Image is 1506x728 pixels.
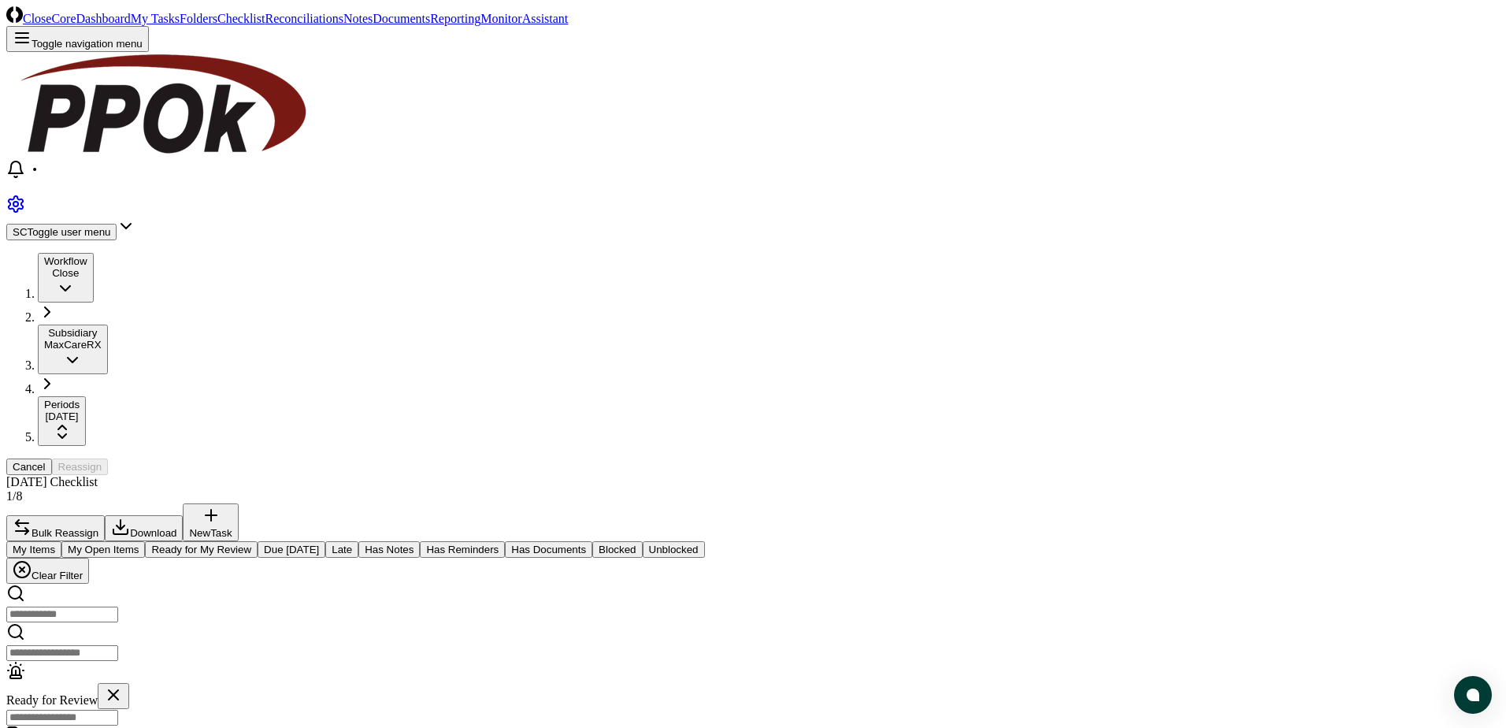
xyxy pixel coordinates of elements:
div: Periods [44,399,80,410]
a: Folders [180,12,217,25]
button: NewTask [183,503,238,541]
div: [DATE] Checklist [6,475,1500,489]
button: Ready for My Review [145,541,258,558]
button: Late [325,541,358,558]
a: Notes [343,12,373,25]
a: Assistant [522,12,569,25]
span: Toggle user menu [28,226,111,238]
span: Toggle navigation menu [32,38,143,50]
button: Unblocked [643,541,705,558]
div: Workflow [44,255,87,267]
a: CloseCore [6,12,76,25]
div: [DATE] [44,410,80,422]
button: Download [105,515,183,541]
div: Subsidiary [44,327,102,339]
button: Has Notes [358,541,420,558]
button: Has Reminders [420,541,505,558]
button: Toggle navigation menu [6,26,149,52]
button: atlas-launcher [1454,676,1492,714]
img: Logo [6,6,23,23]
a: Documents [373,12,430,25]
div: 1 / 8 [6,489,1500,503]
a: Reporting [430,12,480,25]
button: Cancel [6,459,52,475]
a: Reconciliations [265,12,343,25]
button: Bulk Reassign [6,515,105,541]
button: Reassign [52,459,109,475]
a: My Tasks [131,12,180,25]
button: SCToggle user menu [6,224,117,240]
button: Has Documents [505,541,592,558]
div: New Task [189,527,232,539]
div: Ready for Review [6,683,1500,709]
span: SC [13,226,28,238]
a: Monitor [480,12,521,25]
nav: breadcrumb [6,253,1500,446]
a: Checklist [217,12,265,25]
button: Periods[DATE] [38,396,86,446]
span: CloseCore [23,12,76,25]
button: Due Today [258,541,325,558]
img: PPOk logo [6,52,321,157]
button: Blocked [592,541,642,558]
button: Clear Filter [6,558,89,584]
button: My Open Items [61,541,145,558]
button: My Items [6,541,61,558]
a: Dashboard [76,12,131,25]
